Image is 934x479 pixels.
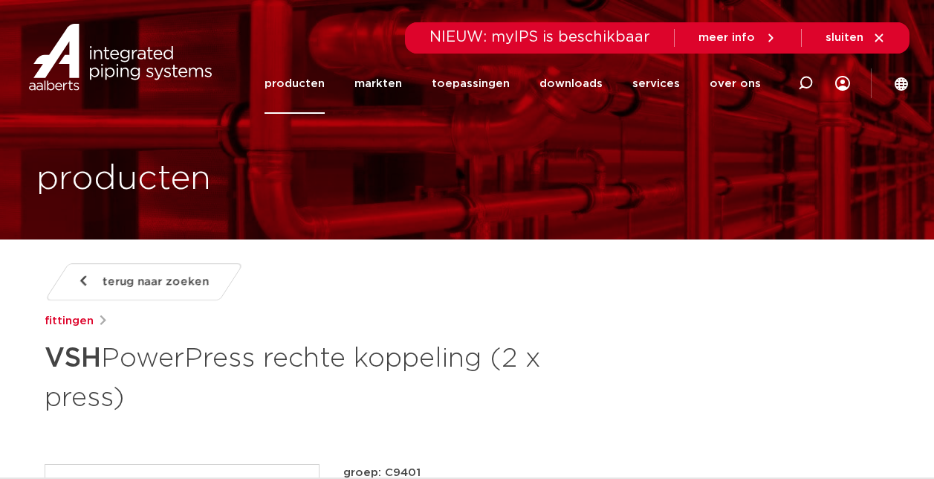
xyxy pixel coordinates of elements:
[698,32,755,43] span: meer info
[710,54,761,114] a: over ons
[45,345,101,372] strong: VSH
[432,54,510,114] a: toepassingen
[698,31,777,45] a: meer info
[835,54,850,114] div: my IPS
[632,54,680,114] a: services
[265,54,761,114] nav: Menu
[103,270,209,294] span: terug naar zoeken
[36,155,211,203] h1: producten
[265,54,325,114] a: producten
[539,54,603,114] a: downloads
[354,54,402,114] a: markten
[44,263,243,300] a: terug naar zoeken
[826,32,863,43] span: sluiten
[826,31,886,45] a: sluiten
[45,336,603,417] h1: PowerPress rechte koppeling (2 x press)
[429,30,650,45] span: NIEUW: myIPS is beschikbaar
[45,312,94,330] a: fittingen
